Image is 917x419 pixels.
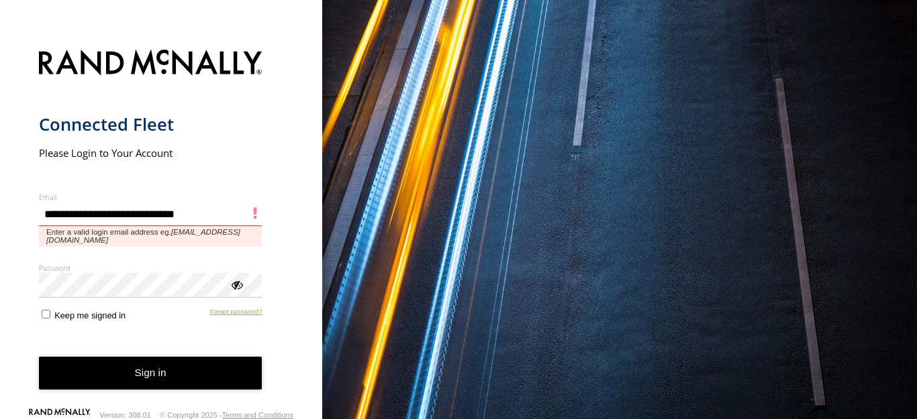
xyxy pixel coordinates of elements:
[39,192,262,202] label: Email
[42,310,50,318] input: Keep me signed in
[39,113,262,135] h1: Connected Fleet
[160,411,293,419] div: © Copyright 2025 -
[39,47,262,81] img: Rand McNally
[39,263,262,273] label: Password
[230,278,243,291] div: ViewPassword
[46,228,240,244] em: [EMAIL_ADDRESS][DOMAIN_NAME]
[222,411,293,419] a: Terms and Conditions
[39,226,262,247] span: Enter a valid login email address eg.
[54,310,126,320] span: Keep me signed in
[39,42,284,411] form: main
[210,308,262,320] a: Forgot password?
[39,357,262,390] button: Sign in
[100,411,151,419] div: Version: 308.01
[39,146,262,160] h2: Please Login to Your Account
